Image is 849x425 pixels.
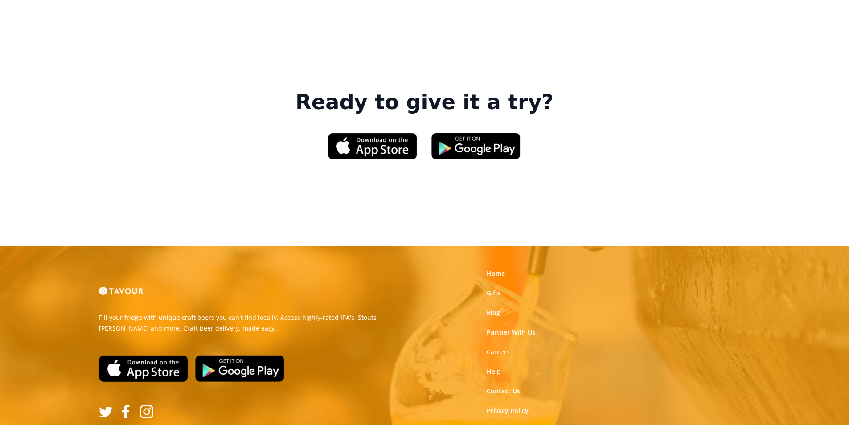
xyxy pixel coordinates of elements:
[487,308,500,317] a: Blog
[487,289,501,298] a: Gifts
[487,328,535,337] a: Partner With Us
[487,269,505,278] a: Home
[487,347,510,356] a: Careers
[99,312,418,334] p: Fill your fridge with unique craft beers you can't find locally. Access highly-rated IPA's, Stout...
[295,90,554,115] strong: Ready to give it a try?
[487,387,520,396] a: Contact Us
[487,367,501,376] a: Help
[487,406,529,415] a: Privacy Policy
[487,347,510,356] strong: Careers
